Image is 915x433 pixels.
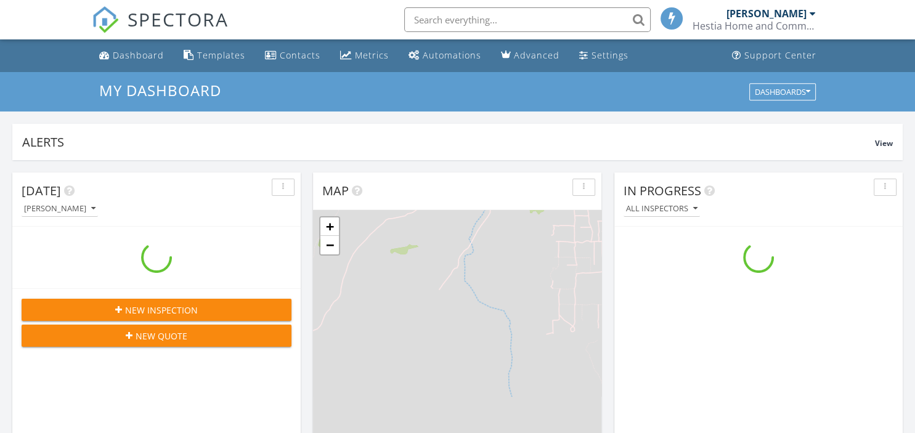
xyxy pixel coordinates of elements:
[92,6,119,33] img: The Best Home Inspection Software - Spectora
[355,49,389,61] div: Metrics
[423,49,481,61] div: Automations
[749,83,816,100] button: Dashboards
[727,44,821,67] a: Support Center
[404,7,651,32] input: Search everything...
[726,7,807,20] div: [PERSON_NAME]
[136,330,187,342] span: New Quote
[179,44,250,67] a: Templates
[574,44,633,67] a: Settings
[496,44,564,67] a: Advanced
[113,49,164,61] div: Dashboard
[99,80,221,100] span: My Dashboard
[197,49,245,61] div: Templates
[125,304,198,317] span: New Inspection
[592,49,628,61] div: Settings
[22,182,61,199] span: [DATE]
[320,236,339,254] a: Zoom out
[626,204,697,213] div: All Inspectors
[22,134,875,150] div: Alerts
[22,325,291,347] button: New Quote
[624,201,700,217] button: All Inspectors
[404,44,486,67] a: Automations (Basic)
[128,6,229,32] span: SPECTORA
[693,20,816,32] div: Hestia Home and Commercial Inspections
[624,182,701,199] span: In Progress
[335,44,394,67] a: Metrics
[94,44,169,67] a: Dashboard
[514,49,559,61] div: Advanced
[260,44,325,67] a: Contacts
[92,17,229,42] a: SPECTORA
[280,49,320,61] div: Contacts
[322,182,349,199] span: Map
[320,217,339,236] a: Zoom in
[744,49,816,61] div: Support Center
[875,138,893,148] span: View
[24,204,96,213] div: [PERSON_NAME]
[755,87,810,96] div: Dashboards
[22,201,98,217] button: [PERSON_NAME]
[22,299,291,321] button: New Inspection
